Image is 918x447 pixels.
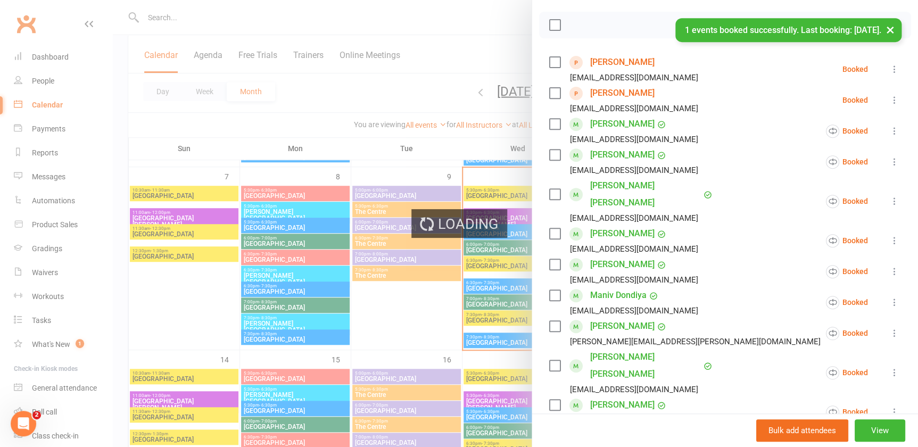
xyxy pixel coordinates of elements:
[570,383,698,396] div: [EMAIL_ADDRESS][DOMAIN_NAME]
[675,18,902,42] div: 1 events booked successfully. Last booking: [DATE].
[590,225,655,242] a: [PERSON_NAME]
[855,419,905,442] button: View
[590,256,655,273] a: [PERSON_NAME]
[570,102,698,115] div: [EMAIL_ADDRESS][DOMAIN_NAME]
[32,411,41,419] span: 2
[590,318,655,335] a: [PERSON_NAME]
[826,125,868,138] div: Booked
[826,195,868,208] div: Booked
[826,405,868,419] div: Booked
[570,71,698,85] div: [EMAIL_ADDRESS][DOMAIN_NAME]
[826,296,868,309] div: Booked
[826,327,868,340] div: Booked
[590,146,655,163] a: [PERSON_NAME]
[842,65,868,73] div: Booked
[570,273,698,287] div: [EMAIL_ADDRESS][DOMAIN_NAME]
[570,304,698,318] div: [EMAIL_ADDRESS][DOMAIN_NAME]
[570,335,821,349] div: [PERSON_NAME][EMAIL_ADDRESS][PERSON_NAME][DOMAIN_NAME]
[756,419,848,442] button: Bulk add attendees
[826,234,868,247] div: Booked
[826,265,868,278] div: Booked
[826,366,868,379] div: Booked
[590,349,701,383] a: [PERSON_NAME] [PERSON_NAME]
[590,115,655,133] a: [PERSON_NAME]
[570,163,698,177] div: [EMAIL_ADDRESS][DOMAIN_NAME]
[590,54,655,71] a: [PERSON_NAME]
[842,96,868,104] div: Booked
[590,177,701,211] a: [PERSON_NAME] [PERSON_NAME]
[881,18,900,41] button: ×
[570,242,698,256] div: [EMAIL_ADDRESS][DOMAIN_NAME]
[590,287,647,304] a: Maniv Dondiya
[590,396,655,413] a: [PERSON_NAME]
[570,211,698,225] div: [EMAIL_ADDRESS][DOMAIN_NAME]
[11,411,36,436] iframe: Intercom live chat
[826,155,868,169] div: Booked
[570,133,698,146] div: [EMAIL_ADDRESS][DOMAIN_NAME]
[590,85,655,102] a: [PERSON_NAME]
